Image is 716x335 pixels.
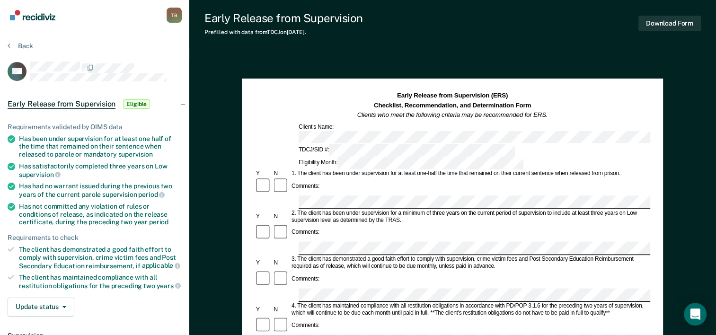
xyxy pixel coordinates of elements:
span: years [157,282,181,290]
div: Y [255,213,272,220]
span: supervision [118,150,153,158]
div: The client has maintained compliance with all restitution obligations for the preceding two [19,273,182,290]
span: period [149,218,168,226]
div: Open Intercom Messenger [684,303,707,326]
strong: Early Release from Supervision (ERS) [397,92,508,99]
em: Clients who meet the following criteria may be recommended for ERS. [357,111,548,118]
div: 2. The client has been under supervision for a minimum of three years on the current period of su... [290,210,650,224]
button: Update status [8,298,74,317]
div: Y [255,259,272,266]
span: Early Release from Supervision [8,99,115,109]
span: supervision [19,171,61,178]
div: 3. The client has demonstrated a good faith effort to comply with supervision, crime victim fees ... [290,256,650,270]
button: Profile dropdown button [167,8,182,23]
div: 1. The client has been under supervision for at least one-half the time that remained on their cu... [290,170,650,177]
div: Prefilled with data from TDCJ on [DATE] . [204,29,363,35]
div: TDCJ/SID #: [297,144,516,157]
div: Comments: [290,322,321,329]
div: Comments: [290,183,321,190]
div: Has had no warrant issued during the previous two years of the current parole supervision [19,182,182,198]
div: Eligibility Month: [297,157,525,169]
span: applicable [142,262,180,269]
div: N [273,306,290,313]
div: Requirements to check [8,234,182,242]
div: Has been under supervision for at least one half of the time that remained on their sentence when... [19,135,182,159]
div: N [273,213,290,220]
div: N [273,259,290,266]
div: Early Release from Supervision [204,11,363,25]
button: Back [8,42,33,50]
div: Has satisfactorily completed three years on Low [19,162,182,178]
span: period [138,191,165,198]
div: N [273,170,290,177]
div: Comments: [290,275,321,282]
div: Comments: [290,229,321,236]
strong: Checklist, Recommendation, and Determination Form [374,102,531,109]
div: 4. The client has maintained compliance with all restitution obligations in accordance with PD/PO... [290,302,650,317]
div: T B [167,8,182,23]
div: Has not committed any violation of rules or conditions of release, as indicated on the release ce... [19,203,182,226]
div: Y [255,306,272,313]
button: Download Form [638,16,701,31]
span: Eligible [123,99,150,109]
div: Y [255,170,272,177]
img: Recidiviz [10,10,55,20]
div: The client has demonstrated a good faith effort to comply with supervision, crime victim fees and... [19,246,182,270]
div: Requirements validated by OIMS data [8,123,182,131]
